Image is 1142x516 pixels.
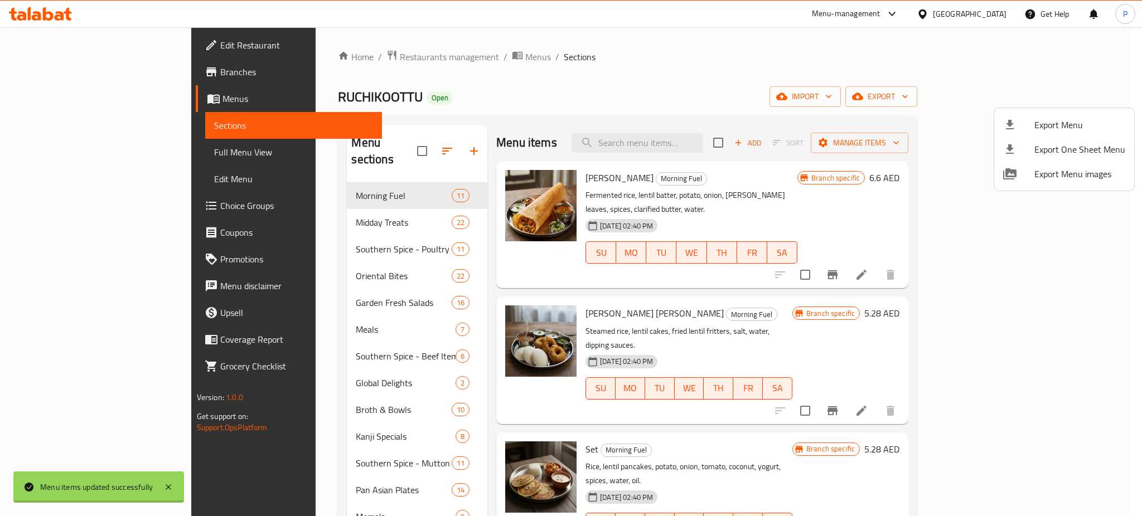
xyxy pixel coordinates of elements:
[994,162,1134,186] li: Export Menu images
[1034,167,1125,181] span: Export Menu images
[994,113,1134,137] li: Export menu items
[40,481,153,493] div: Menu items updated successfully
[1034,118,1125,132] span: Export Menu
[994,137,1134,162] li: Export one sheet menu items
[1034,143,1125,156] span: Export One Sheet Menu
